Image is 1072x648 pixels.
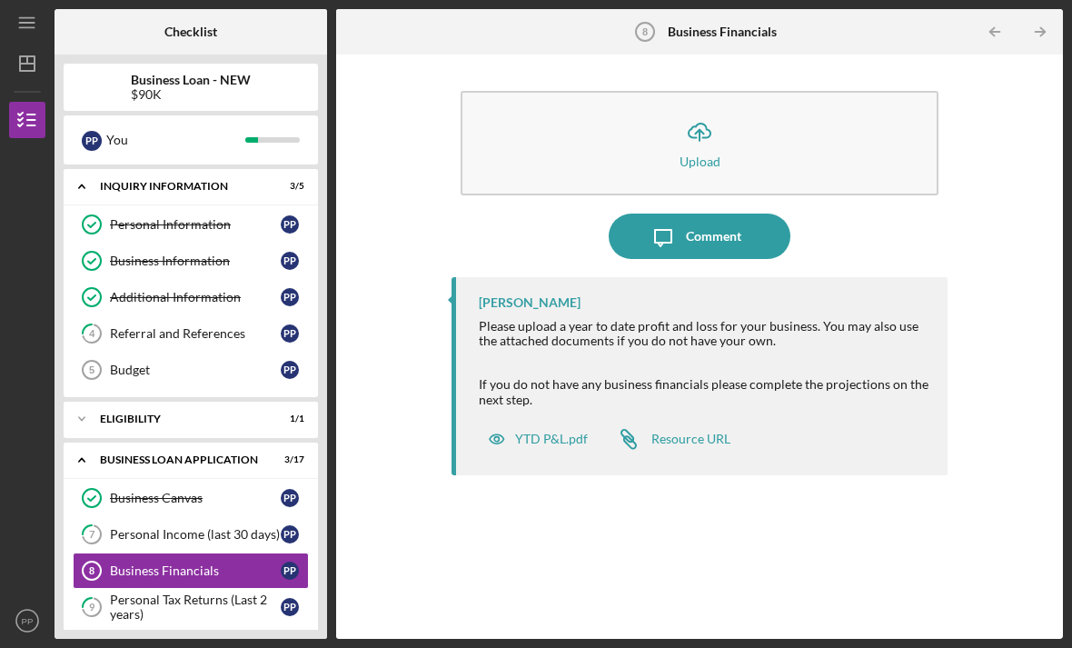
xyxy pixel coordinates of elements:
[461,91,938,195] button: Upload
[281,598,299,616] div: P P
[651,432,730,446] div: Resource URL
[100,181,259,192] div: INQUIRY INFORMATION
[606,421,730,457] a: Resource URL
[73,279,309,315] a: Additional InformationPP
[106,125,245,155] div: You
[110,254,281,268] div: Business Information
[131,73,251,87] b: Business Loan - NEW
[110,363,281,377] div: Budget
[73,352,309,388] a: 5BudgetPP
[164,25,217,39] b: Checklist
[281,489,299,507] div: P P
[100,414,259,424] div: ELIGIBILITY
[89,529,95,541] tspan: 7
[110,593,281,622] div: Personal Tax Returns (Last 2 years)
[110,326,281,341] div: Referral and References
[281,525,299,543] div: P P
[82,131,102,151] div: P P
[73,206,309,243] a: Personal InformationPP
[110,491,281,505] div: Business Canvas
[281,252,299,270] div: P P
[100,454,259,465] div: BUSINESS LOAN APPLICATION
[680,155,720,168] div: Upload
[89,364,94,375] tspan: 5
[110,527,281,542] div: Personal Income (last 30 days)
[479,319,929,377] div: Please upload a year to date profit and loss for your business. You may also use the attached doc...
[479,295,581,310] div: [PERSON_NAME]
[642,26,648,37] tspan: 8
[272,454,304,465] div: 3 / 17
[131,87,251,102] div: $90K
[73,516,309,553] a: 7Personal Income (last 30 days)PP
[110,290,281,304] div: Additional Information
[479,377,929,406] div: If you do not have any business financials please complete the projections on the next step.
[281,562,299,580] div: P P
[73,553,309,589] a: 8Business FinancialsPP
[89,328,95,340] tspan: 4
[110,217,281,232] div: Personal Information
[609,214,790,259] button: Comment
[281,361,299,379] div: P P
[73,480,309,516] a: Business CanvasPP
[281,288,299,306] div: P P
[9,603,45,639] button: PP
[281,215,299,234] div: P P
[272,181,304,192] div: 3 / 5
[272,414,304,424] div: 1 / 1
[110,563,281,578] div: Business Financials
[73,243,309,279] a: Business InformationPP
[281,324,299,343] div: P P
[479,421,597,457] button: YTD P&L.pdf
[686,214,741,259] div: Comment
[668,25,777,39] b: Business Financials
[89,602,95,613] tspan: 9
[73,315,309,352] a: 4Referral and ReferencesPP
[22,616,34,626] text: PP
[89,565,94,576] tspan: 8
[515,432,588,446] div: YTD P&L.pdf
[73,589,309,625] a: 9Personal Tax Returns (Last 2 years)PP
